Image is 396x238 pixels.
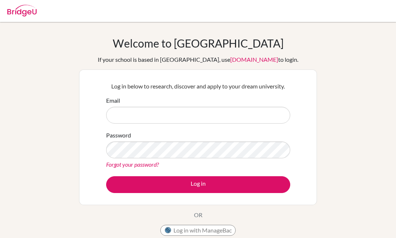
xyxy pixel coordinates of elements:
h1: Welcome to [GEOGRAPHIC_DATA] [113,37,284,50]
p: OR [194,211,202,219]
div: If your school is based in [GEOGRAPHIC_DATA], use to login. [98,55,298,64]
a: [DOMAIN_NAME] [230,56,278,63]
label: Email [106,96,120,105]
button: Log in [106,176,290,193]
img: Bridge-U [7,5,37,16]
p: Log in below to research, discover and apply to your dream university. [106,82,290,91]
label: Password [106,131,131,140]
button: Log in with ManageBac [160,225,236,236]
a: Forgot your password? [106,161,159,168]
